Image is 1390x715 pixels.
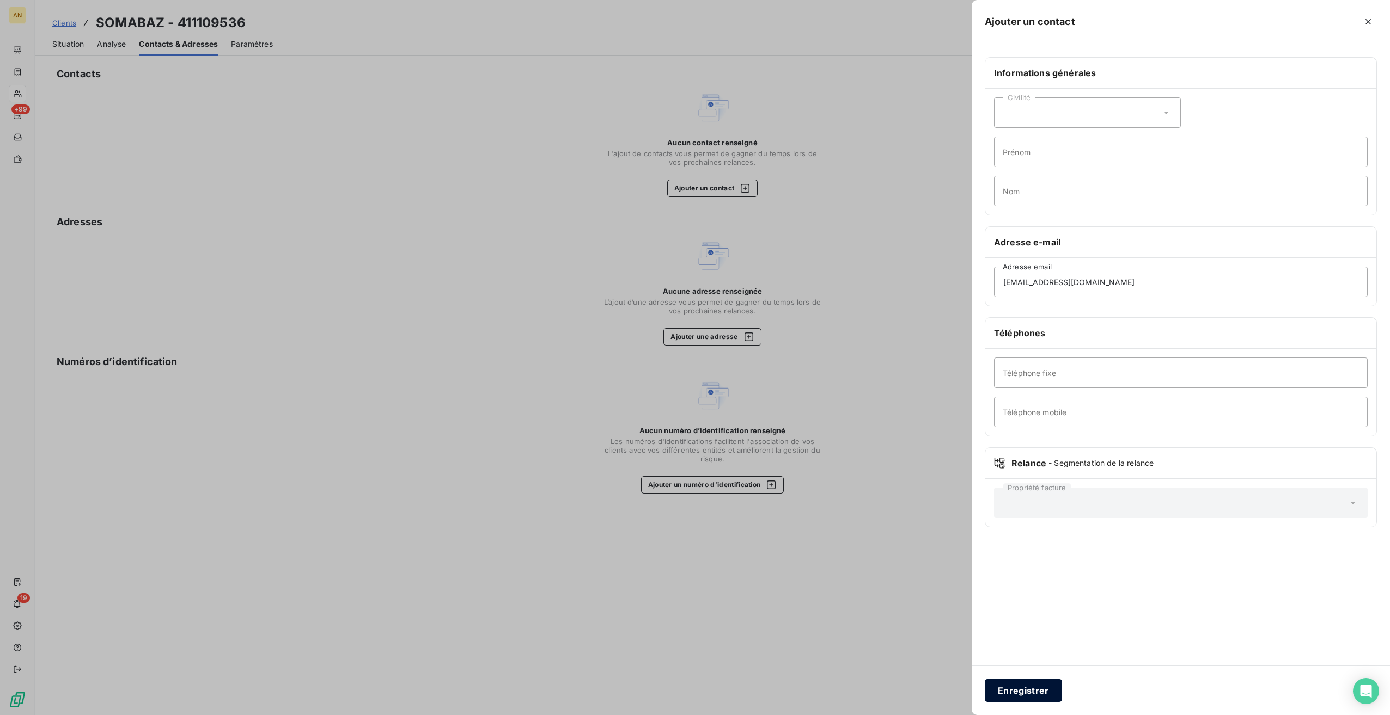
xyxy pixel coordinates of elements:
h6: Téléphones [994,326,1368,340]
span: - Segmentation de la relance [1048,458,1154,469]
input: placeholder [994,176,1368,206]
div: Open Intercom Messenger [1353,678,1379,704]
button: Enregistrer [985,679,1062,702]
input: placeholder [994,267,1368,297]
div: Relance [994,457,1368,470]
h6: Informations générales [994,66,1368,79]
h6: Adresse e-mail [994,236,1368,249]
input: placeholder [994,397,1368,427]
h5: Ajouter un contact [985,14,1075,29]
input: placeholder [994,137,1368,167]
input: placeholder [994,358,1368,388]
